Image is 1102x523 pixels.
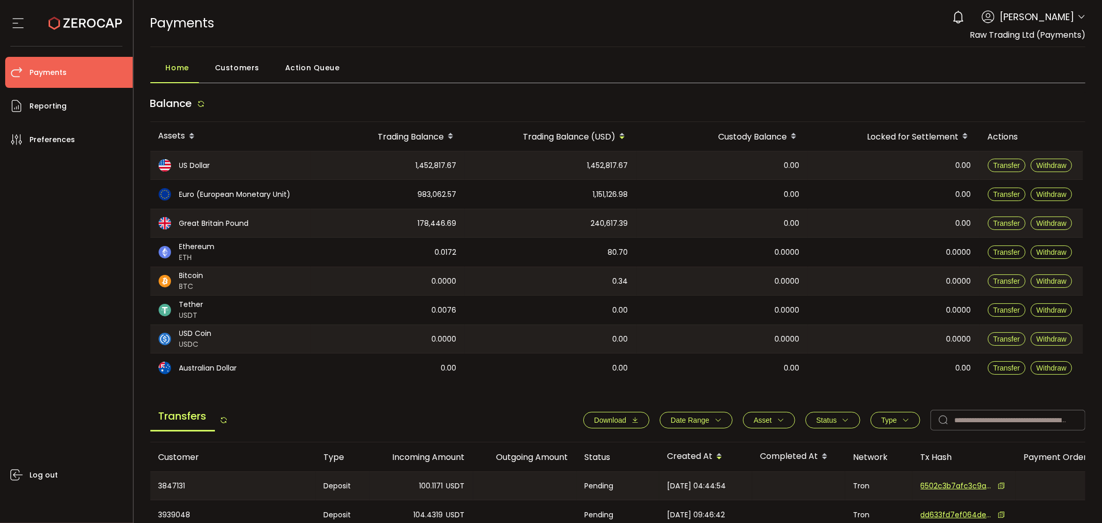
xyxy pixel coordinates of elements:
span: Payments [150,14,215,32]
span: 0.00 [613,362,628,374]
div: Created At [659,448,752,466]
span: Home [166,57,189,78]
span: Transfers [150,402,215,432]
span: Bitcoin [179,270,204,281]
span: Payments [29,65,67,80]
button: Withdraw [1031,217,1072,230]
button: Withdraw [1031,274,1072,288]
button: Withdraw [1031,188,1072,201]
span: [PERSON_NAME] [1000,10,1074,24]
span: Withdraw [1036,161,1066,170]
span: 0.0000 [775,275,800,287]
span: dd633fd7ef064de7733993bde38aef7f3182df6e299887170857d6bf41bb0c31 [921,510,993,520]
span: 0.00 [613,304,628,316]
button: Withdraw [1031,245,1072,259]
span: 0.0000 [946,275,971,287]
img: eth_portfolio.svg [159,246,171,258]
span: Ethereum [179,241,215,252]
div: Tron [845,472,912,500]
span: US Dollar [179,160,210,171]
button: Transfer [988,245,1026,259]
img: aud_portfolio.svg [159,362,171,374]
span: Withdraw [1036,306,1066,314]
span: Transfer [994,277,1020,285]
span: Asset [754,416,772,424]
span: 6502c3b7afc3c9ad1e367f2b8d4587acee3a92122766e09f775a6584222de1fb [921,481,993,491]
span: Euro (European Monetary Unit) [179,189,291,200]
button: Withdraw [1031,361,1072,375]
div: Actions [980,131,1083,143]
span: 0.00 [956,362,971,374]
span: 0.00 [784,189,800,201]
span: 1,151,126.98 [593,189,628,201]
button: Date Range [660,412,733,428]
button: Withdraw [1031,159,1072,172]
span: 0.0000 [775,333,800,345]
span: Withdraw [1036,364,1066,372]
div: Trading Balance (USD) [465,128,637,145]
div: 3847131 [150,472,316,500]
span: ETH [179,252,215,263]
span: USDT [446,509,465,521]
button: Transfer [988,332,1026,346]
span: 0.0000 [775,304,800,316]
button: Transfer [988,361,1026,375]
button: Transfer [988,217,1026,230]
span: Transfer [994,364,1020,372]
div: Type [316,451,370,463]
span: Status [816,416,837,424]
img: usdc_portfolio.svg [159,333,171,345]
div: Completed At [752,448,845,466]
div: Incoming Amount [370,451,473,463]
span: 80.70 [608,247,628,258]
span: Type [881,416,897,424]
button: Asset [743,412,795,428]
button: Transfer [988,159,1026,172]
span: 100.1171 [420,480,443,492]
div: Custody Balance [637,128,808,145]
img: usdt_portfolio.svg [159,304,171,316]
div: Tx Hash [912,451,1016,463]
span: 1,452,817.67 [416,160,457,172]
img: gbp_portfolio.svg [159,217,171,229]
span: [DATE] 04:44:54 [668,480,726,492]
span: Transfer [994,335,1020,343]
span: 0.0000 [432,275,457,287]
span: 104.4319 [414,509,443,521]
span: Balance [150,96,192,111]
span: 0.00 [956,218,971,229]
div: Trading Balance [311,128,465,145]
span: 0.00 [784,160,800,172]
span: 0.00 [441,362,457,374]
img: btc_portfolio.svg [159,275,171,287]
span: Raw Trading Ltd (Payments) [970,29,1085,41]
span: Tether [179,299,204,310]
span: [DATE] 09:46:42 [668,509,725,521]
span: 0.00 [784,218,800,229]
button: Type [871,412,920,428]
span: Transfer [994,248,1020,256]
span: Action Queue [285,57,340,78]
div: Locked for Settlement [808,128,980,145]
span: 240,617.39 [591,218,628,229]
span: 0.00 [613,333,628,345]
span: 0.00 [956,189,971,201]
button: Transfer [988,274,1026,288]
span: 0.0000 [775,247,800,258]
span: USDC [179,339,212,350]
span: 0.0076 [432,304,457,316]
span: 0.00 [956,160,971,172]
button: Transfer [988,188,1026,201]
span: Pending [585,509,614,521]
span: Customers [215,57,259,78]
button: Status [805,412,860,428]
span: 0.0000 [432,333,457,345]
button: Download [583,412,649,428]
div: Customer [150,451,316,463]
span: BTC [179,281,204,292]
span: Withdraw [1036,335,1066,343]
span: 0.00 [784,362,800,374]
span: 983,062.57 [418,189,457,201]
span: 0.0000 [946,333,971,345]
button: Withdraw [1031,332,1072,346]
